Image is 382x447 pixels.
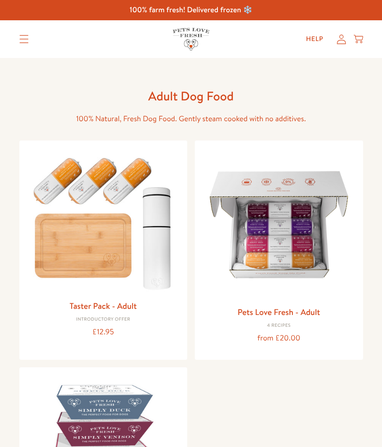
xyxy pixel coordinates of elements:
a: Pets Love Fresh - Adult [238,306,320,318]
img: Pets Love Fresh [173,28,209,50]
div: Introductory Offer [27,317,180,323]
a: Taster Pack - Adult [70,300,137,312]
summary: Translation missing: en.sections.header.menu [12,27,36,51]
div: 4 Recipes [202,323,356,329]
div: £12.95 [27,326,180,339]
h1: Adult Dog Food [40,88,342,104]
span: 100% Natural, Fresh Dog Food. Gently steam cooked with no additives. [76,114,306,124]
img: Taster Pack - Adult [27,148,180,295]
img: Pets Love Fresh - Adult [202,148,356,301]
a: Help [299,30,331,49]
div: from £20.00 [202,332,356,345]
